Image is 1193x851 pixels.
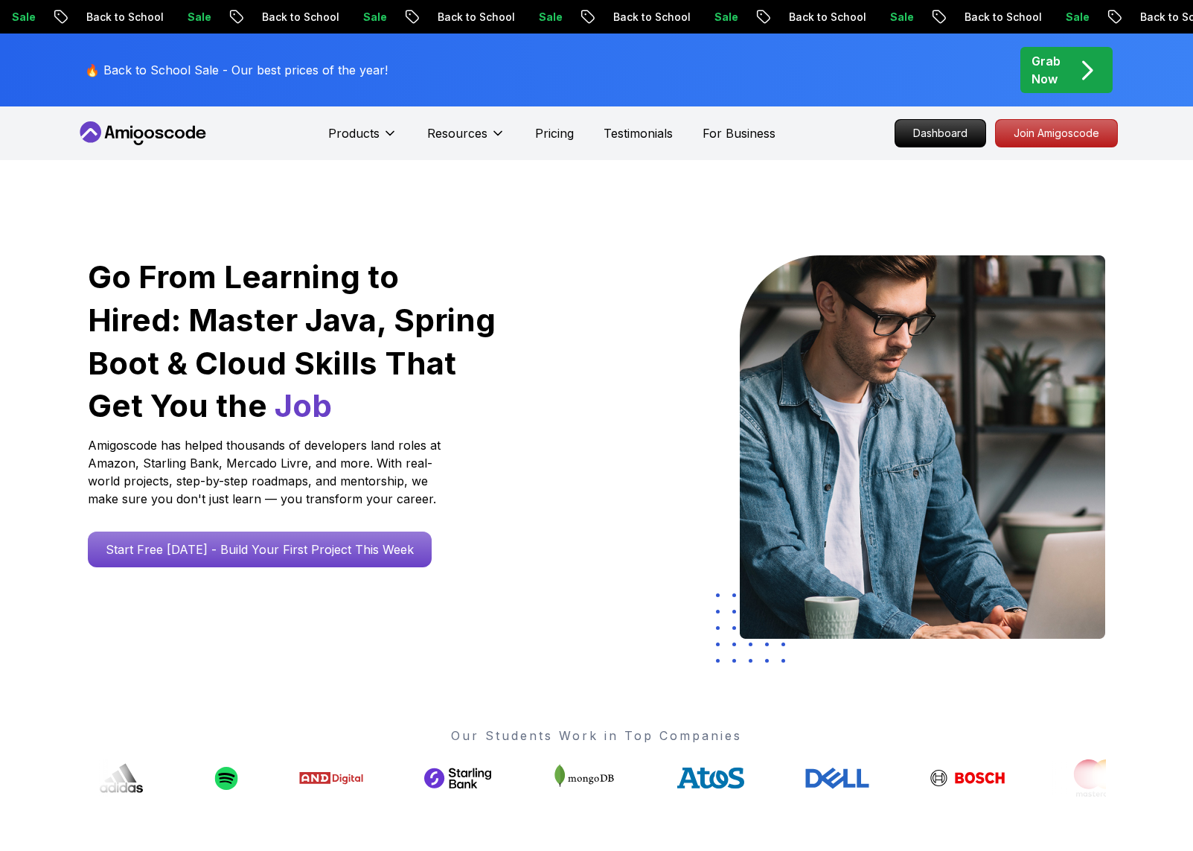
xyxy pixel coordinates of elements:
[702,10,749,25] p: Sale
[740,255,1105,639] img: hero
[425,10,526,25] p: Back to School
[275,386,332,424] span: Job
[328,124,397,154] button: Products
[74,10,175,25] p: Back to School
[895,120,985,147] p: Dashboard
[1032,52,1061,88] p: Grab Now
[249,10,351,25] p: Back to School
[996,120,1117,147] p: Join Amigoscode
[88,436,445,508] p: Amigoscode has helped thousands of developers land roles at Amazon, Starling Bank, Mercado Livre,...
[351,10,398,25] p: Sale
[895,119,986,147] a: Dashboard
[85,61,388,79] p: 🔥 Back to School Sale - Our best prices of the year!
[535,124,574,142] a: Pricing
[601,10,702,25] p: Back to School
[88,727,1106,745] p: Our Students Work in Top Companies
[952,10,1053,25] p: Back to School
[703,124,775,142] a: For Business
[877,10,925,25] p: Sale
[995,119,1118,147] a: Join Amigoscode
[427,124,505,154] button: Resources
[604,124,673,142] a: Testimonials
[427,124,487,142] p: Resources
[328,124,380,142] p: Products
[526,10,574,25] p: Sale
[88,532,432,567] a: Start Free [DATE] - Build Your First Project This Week
[175,10,223,25] p: Sale
[1053,10,1101,25] p: Sale
[776,10,877,25] p: Back to School
[88,255,498,427] h1: Go From Learning to Hired: Master Java, Spring Boot & Cloud Skills That Get You the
